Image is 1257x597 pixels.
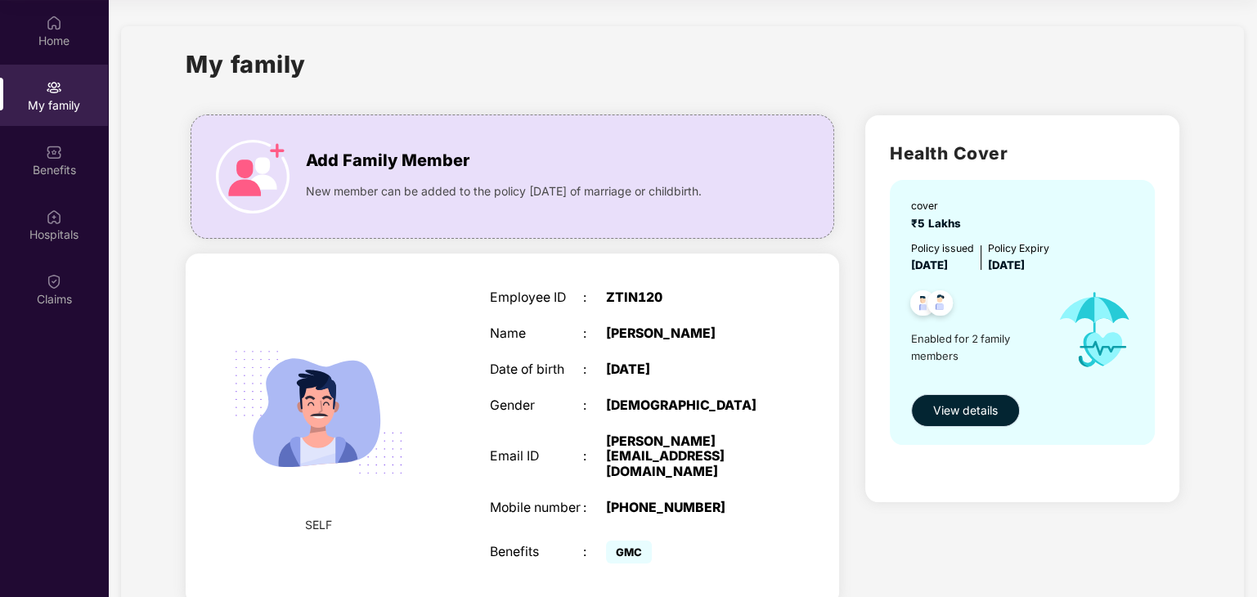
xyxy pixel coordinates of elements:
[305,516,332,534] span: SELF
[582,290,605,306] div: :
[933,402,998,420] span: View details
[903,285,943,325] img: svg+xml;base64,PHN2ZyB4bWxucz0iaHR0cDovL3d3dy53My5vcmcvMjAwMC9zdmciIHdpZHRoPSI0OC45NDMiIGhlaWdodD...
[606,326,768,342] div: [PERSON_NAME]
[911,394,1020,427] button: View details
[46,273,62,290] img: svg+xml;base64,PHN2ZyBpZD0iQ2xhaW0iIHhtbG5zPSJodHRwOi8vd3d3LnczLm9yZy8yMDAwL3N2ZyIgd2lkdGg9IjIwIi...
[911,240,974,256] div: Policy issued
[988,240,1049,256] div: Policy Expiry
[582,449,605,465] div: :
[606,541,652,563] span: GMC
[890,140,1155,167] h2: Health Cover
[216,140,290,213] img: icon
[490,545,582,560] div: Benefits
[490,500,582,516] div: Mobile number
[606,398,768,414] div: [DEMOGRAPHIC_DATA]
[582,326,605,342] div: :
[911,258,948,272] span: [DATE]
[186,46,306,83] h1: My family
[490,449,582,465] div: Email ID
[582,545,605,560] div: :
[46,209,62,225] img: svg+xml;base64,PHN2ZyBpZD0iSG9zcGl0YWxzIiB4bWxucz0iaHR0cDovL3d3dy53My5vcmcvMjAwMC9zdmciIHdpZHRoPS...
[920,285,960,325] img: svg+xml;base64,PHN2ZyB4bWxucz0iaHR0cDovL3d3dy53My5vcmcvMjAwMC9zdmciIHdpZHRoPSI0OC45NDMiIGhlaWdodD...
[606,362,768,378] div: [DATE]
[606,434,768,480] div: [PERSON_NAME][EMAIL_ADDRESS][DOMAIN_NAME]
[306,182,702,200] span: New member can be added to the policy [DATE] of marriage or childbirth.
[46,15,62,31] img: svg+xml;base64,PHN2ZyBpZD0iSG9tZSIgeG1sbnM9Imh0dHA6Ly93d3cudzMub3JnLzIwMDAvc3ZnIiB3aWR0aD0iMjAiIG...
[490,362,582,378] div: Date of birth
[911,217,967,230] span: ₹5 Lakhs
[46,79,62,96] img: svg+xml;base64,PHN2ZyB3aWR0aD0iMjAiIGhlaWdodD0iMjAiIHZpZXdCb3g9IjAgMCAyMCAyMCIgZmlsbD0ibm9uZSIgeG...
[582,362,605,378] div: :
[46,144,62,160] img: svg+xml;base64,PHN2ZyBpZD0iQmVuZWZpdHMiIHhtbG5zPSJodHRwOi8vd3d3LnczLm9yZy8yMDAwL3N2ZyIgd2lkdGg9Ij...
[911,198,967,213] div: cover
[214,308,422,516] img: svg+xml;base64,PHN2ZyB4bWxucz0iaHR0cDovL3d3dy53My5vcmcvMjAwMC9zdmciIHdpZHRoPSIyMjQiIGhlaWdodD0iMT...
[490,290,582,306] div: Employee ID
[582,398,605,414] div: :
[911,330,1043,364] span: Enabled for 2 family members
[582,500,605,516] div: :
[490,398,582,414] div: Gender
[606,290,768,306] div: ZTIN120
[1043,274,1147,386] img: icon
[988,258,1025,272] span: [DATE]
[606,500,768,516] div: [PHONE_NUMBER]
[306,148,469,173] span: Add Family Member
[490,326,582,342] div: Name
